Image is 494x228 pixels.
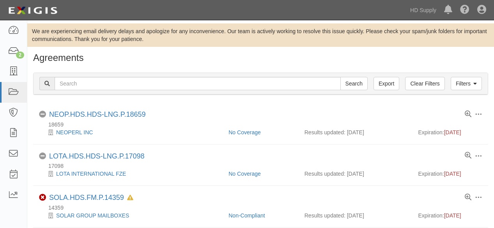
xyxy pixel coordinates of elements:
[444,171,461,177] span: [DATE]
[39,204,488,212] div: 14359
[305,170,407,178] div: Results updated: [DATE]
[56,212,129,219] a: SOLAR GROUP MAILBOXES
[39,194,46,201] i: Non-Compliant
[39,162,488,170] div: 17098
[374,77,399,90] a: Export
[49,194,133,202] div: SOLA.HDS.FM.P.14359
[56,129,93,135] a: NEOPERL INC
[305,212,407,219] div: Results updated: [DATE]
[6,4,60,18] img: logo-5460c22ac91f19d4615b14bd174203de0afe785f0fc80cf4dbbc73dc1793850b.png
[49,110,145,118] a: NEOP.HDS.HDS-LNG.P.18659
[405,77,444,90] a: Clear Filters
[56,171,126,177] a: LOTA INTERNATIONAL FZE
[228,212,265,219] a: Non-Compliant
[16,52,24,59] div: 2
[49,152,144,161] div: LOTA.HDS.HDS-LNG.P.17098
[49,152,144,160] a: LOTA.HDS.HDS-LNG.P.17098
[228,171,261,177] a: No Coverage
[127,195,133,201] i: In Default since 04/22/2024
[465,111,471,118] a: View results summary
[39,111,46,118] i: No Coverage
[444,212,461,219] span: [DATE]
[451,77,482,90] a: Filters
[39,170,223,178] div: LOTA INTERNATIONAL FZE
[340,77,368,90] input: Search
[418,212,483,219] div: Expiration:
[39,212,223,219] div: SOLAR GROUP MAILBOXES
[39,153,46,160] i: No Coverage
[27,27,494,43] div: We are experiencing email delivery delays and apologize for any inconvenience. Our team is active...
[55,77,341,90] input: Search
[49,110,145,119] div: NEOP.HDS.HDS-LNG.P.18659
[406,2,440,18] a: HD Supply
[444,129,461,135] span: [DATE]
[465,152,471,159] a: View results summary
[465,194,471,201] a: View results summary
[39,121,488,128] div: 18659
[460,5,469,15] i: Help Center - Complianz
[39,128,223,136] div: NEOPERL INC
[305,128,407,136] div: Results updated: [DATE]
[33,53,488,63] h1: Agreements
[49,194,124,201] a: SOLA.HDS.FM.P.14359
[418,170,483,178] div: Expiration:
[228,129,261,135] a: No Coverage
[418,128,483,136] div: Expiration:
